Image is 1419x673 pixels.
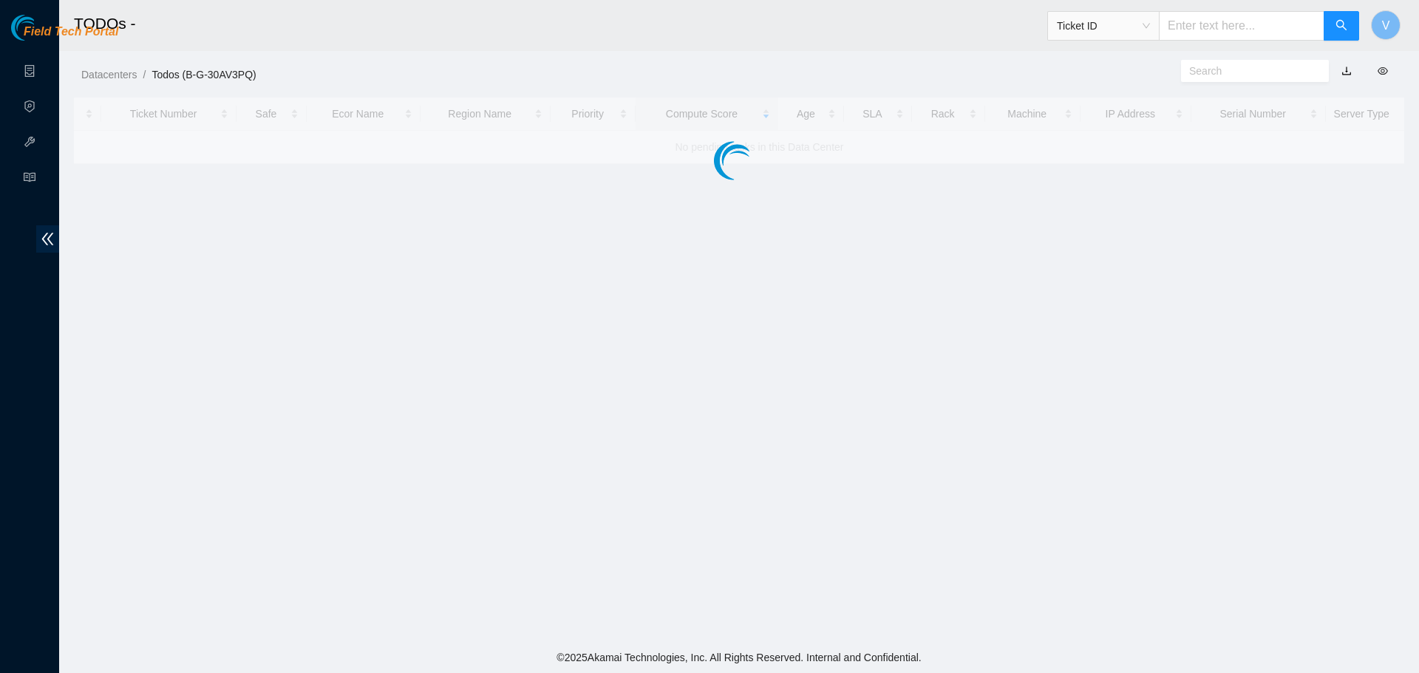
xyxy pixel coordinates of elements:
[11,15,75,41] img: Akamai Technologies
[1371,10,1401,40] button: V
[11,27,118,46] a: Akamai TechnologiesField Tech Portal
[1335,19,1347,33] span: search
[24,25,118,39] span: Field Tech Portal
[1324,11,1359,41] button: search
[36,225,59,253] span: double-left
[143,69,146,81] span: /
[1057,15,1150,37] span: Ticket ID
[152,69,256,81] a: Todos (B-G-30AV3PQ)
[81,69,137,81] a: Datacenters
[1189,63,1309,79] input: Search
[1159,11,1324,41] input: Enter text here...
[59,642,1419,673] footer: © 2025 Akamai Technologies, Inc. All Rights Reserved. Internal and Confidential.
[1378,66,1388,76] span: eye
[1330,59,1363,83] button: download
[24,165,35,194] span: read
[1382,16,1390,35] span: V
